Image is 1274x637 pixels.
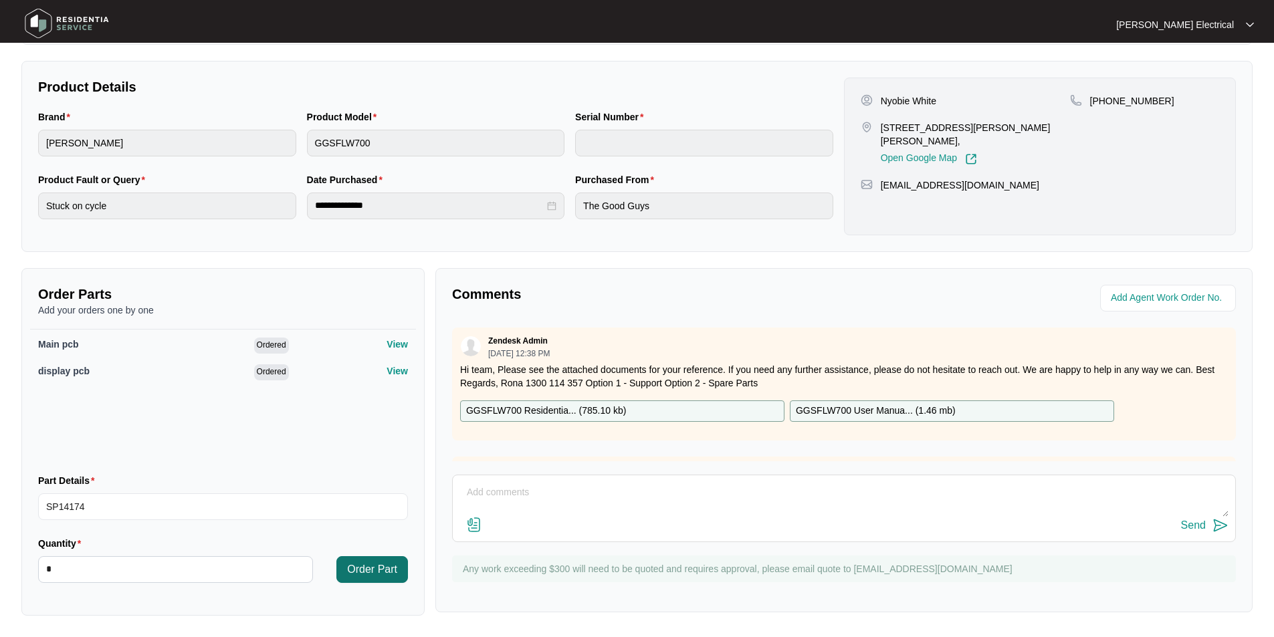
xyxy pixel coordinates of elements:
[38,173,150,186] label: Product Fault or Query
[881,153,977,165] a: Open Google Map
[1181,517,1229,535] button: Send
[387,338,408,351] p: View
[575,193,833,219] input: Purchased From
[575,173,659,186] label: Purchased From
[38,537,86,550] label: Quantity
[1111,290,1228,306] input: Add Agent Work Order No.
[254,338,289,354] span: Ordered
[861,94,873,106] img: user-pin
[461,336,481,356] img: user.svg
[38,493,408,520] input: Part Details
[38,339,79,350] span: Main pcb
[298,557,312,569] span: Increase Value
[38,193,296,219] input: Product Fault or Query
[38,110,76,124] label: Brand
[387,364,408,378] p: View
[463,562,1229,576] p: Any work exceeding $300 will need to be quoted and requires approval, please email quote to [EMAI...
[38,78,833,96] p: Product Details
[347,561,397,578] span: Order Part
[303,574,308,578] span: down
[861,121,873,133] img: map-pin
[1181,519,1206,531] div: Send
[965,153,977,165] img: Link-External
[307,110,383,124] label: Product Model
[796,404,956,418] p: GGSFLW700 User Manua... ( 1.46 mb )
[1212,517,1229,533] img: send-icon.svg
[1070,94,1082,106] img: map-pin
[861,178,873,190] img: map-pin
[39,557,312,582] input: Quantity
[38,474,100,487] label: Part Details
[38,303,408,317] p: Add your orders one by one
[881,94,936,108] p: Nyobie White
[307,130,565,156] input: Product Model
[38,285,408,303] p: Order Parts
[460,363,1228,390] p: Hi team, Please see the attached documents for your reference. If you need any further assistance...
[1246,21,1254,28] img: dropdown arrow
[303,561,308,565] span: up
[452,285,835,303] p: Comments
[336,556,408,583] button: Order Part
[20,3,114,43] img: residentia service logo
[575,130,833,156] input: Serial Number
[466,404,626,418] p: GGSFLW700 Residentia... ( 785.10 kb )
[1090,94,1174,108] p: [PHONE_NUMBER]
[298,569,312,582] span: Decrease Value
[38,366,90,376] span: display pcb
[466,517,482,533] img: file-attachment-doc.svg
[575,110,649,124] label: Serial Number
[488,336,548,346] p: Zendesk Admin
[307,173,388,186] label: Date Purchased
[881,121,1070,148] p: [STREET_ADDRESS][PERSON_NAME][PERSON_NAME],
[315,199,545,213] input: Date Purchased
[881,178,1039,192] p: [EMAIL_ADDRESS][DOMAIN_NAME]
[488,350,550,358] p: [DATE] 12:38 PM
[254,364,289,380] span: Ordered
[1116,18,1234,31] p: [PERSON_NAME] Electrical
[38,130,296,156] input: Brand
